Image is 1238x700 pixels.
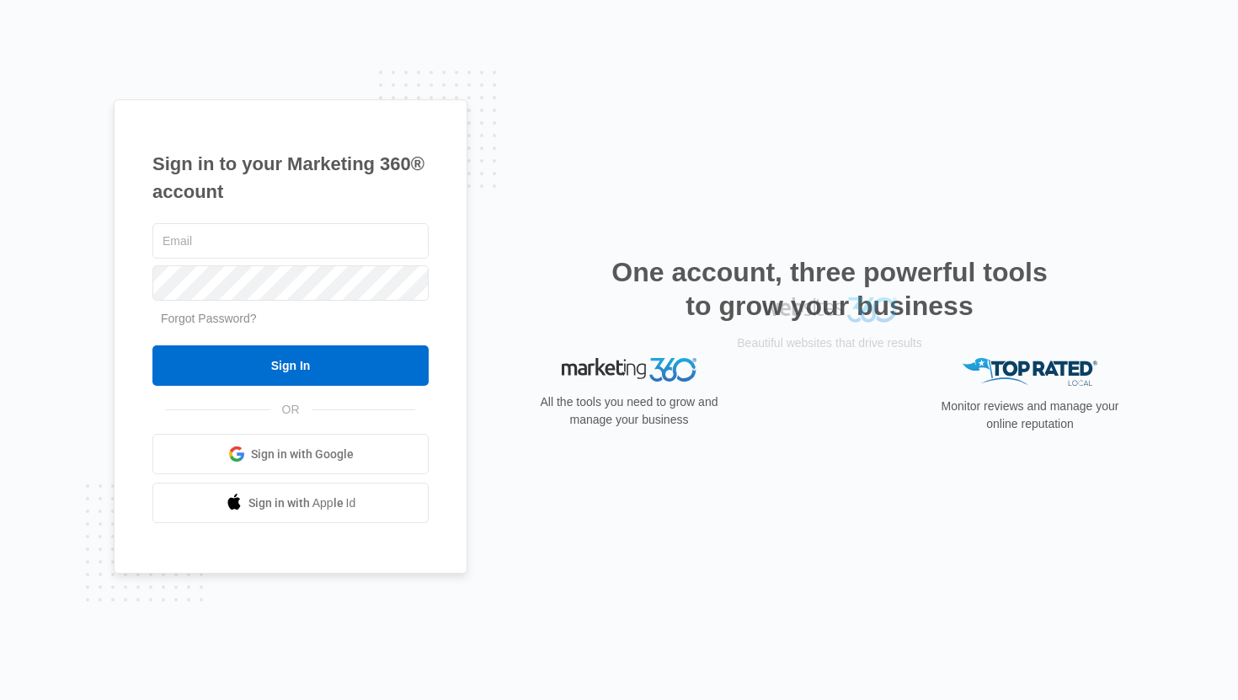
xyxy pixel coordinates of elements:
[152,150,429,206] h1: Sign in to your Marketing 360® account
[963,358,1097,386] img: Top Rated Local
[606,255,1053,323] h2: One account, three powerful tools to grow your business
[562,358,696,382] img: Marketing 360
[762,358,897,382] img: Websites 360
[270,401,312,419] span: OR
[535,393,723,429] p: All the tools you need to grow and manage your business
[152,223,429,259] input: Email
[248,494,356,512] span: Sign in with Apple Id
[251,446,354,463] span: Sign in with Google
[152,434,429,474] a: Sign in with Google
[152,483,429,523] a: Sign in with Apple Id
[936,398,1124,433] p: Monitor reviews and manage your online reputation
[735,395,924,413] p: Beautiful websites that drive results
[152,345,429,386] input: Sign In
[161,312,257,325] a: Forgot Password?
